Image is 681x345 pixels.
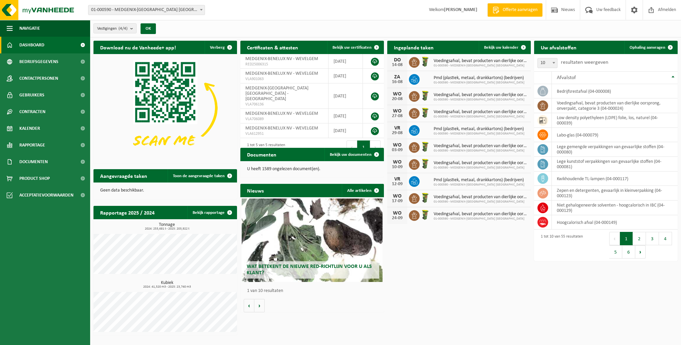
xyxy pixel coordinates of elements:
td: [DATE] [328,123,363,138]
button: 6 [622,245,635,259]
div: 20-08 [391,97,404,101]
strong: [PERSON_NAME] [444,7,477,12]
span: VLA612951 [245,131,323,136]
button: 3 [646,232,659,245]
button: Previous [347,140,357,154]
span: VLA706136 [245,102,323,107]
button: 1 [357,140,370,154]
a: Bekijk uw documenten [324,148,383,161]
a: Toon de aangevraagde taken [168,169,236,183]
span: Pmd (plastiek, metaal, drankkartons) (bedrijven) [434,178,524,183]
span: Contactpersonen [19,70,58,87]
span: Ophaling aanvragen [630,45,665,50]
div: 17-09 [391,199,404,204]
h2: Uw afvalstoffen [534,41,583,54]
td: zepen en detergenten, gevaarlijk in kleinverpakking (04-000123) [552,186,678,201]
a: Bekijk uw certificaten [327,41,383,54]
span: Offerte aanvragen [501,7,539,13]
button: 1 [620,232,633,245]
img: Download de VHEPlus App [93,54,237,162]
h2: Ingeplande taken [387,41,440,54]
span: Pmd (plastiek, metaal, drankkartons) (bedrijven) [434,75,524,81]
span: Bekijk uw certificaten [332,45,372,50]
td: [DATE] [328,83,363,109]
div: ZA [391,74,404,80]
span: Gebruikers [19,87,44,103]
span: 01-000590 - MEDGENIX-BENELUX NV - WEVELGEM [88,5,205,15]
span: Navigatie [19,20,40,37]
span: MEDGENIX-BENELUX NV - WEVELGEM [245,126,318,131]
span: Afvalstof [557,75,576,80]
h2: Certificaten & attesten [240,41,305,54]
button: Next [370,140,381,154]
span: 01-000590 - MEDGENIX-[GEOGRAPHIC_DATA] [GEOGRAPHIC_DATA] [434,98,527,102]
div: 1 tot 10 van 55 resultaten [537,231,583,259]
span: Rapportage [19,137,45,153]
label: resultaten weergeven [561,60,608,65]
img: WB-0060-HPE-GN-50 [420,141,431,152]
h3: Kubiek [97,281,237,289]
h2: Download nu de Vanheede+ app! [93,41,183,54]
h2: Documenten [240,148,283,161]
span: Bekijk uw kalender [484,45,518,50]
span: Bekijk uw documenten [330,152,372,157]
button: 4 [659,232,672,245]
div: VR [391,125,404,131]
div: WO [391,194,404,199]
div: WO [391,211,404,216]
button: Previous [609,232,620,245]
span: Documenten [19,153,48,170]
span: VLA706089 [245,116,323,122]
div: 1 tot 5 van 5 resultaten [244,140,285,154]
span: 01-000590 - MEDGENIX-[GEOGRAPHIC_DATA] [GEOGRAPHIC_DATA] [434,183,524,187]
a: Offerte aanvragen [487,3,542,17]
span: Vestigingen [97,24,128,34]
a: Bekijk rapportage [187,206,236,219]
button: Next [635,245,646,259]
span: 2024: 41,520 m3 - 2025: 23,740 m3 [97,285,237,289]
td: bedrijfsrestafval (04-000008) [552,84,678,98]
img: WB-0060-HPE-GN-50 [420,192,431,204]
div: 27-08 [391,114,404,118]
span: Voedingsafval, bevat producten van dierlijke oorsprong, onverpakt, categorie 3 [434,109,527,115]
td: voedingsafval, bevat producten van dierlijke oorsprong, onverpakt, categorie 3 (04-000024) [552,98,678,113]
span: 10 [538,58,557,68]
span: MEDGENIX-BENELUX NV - WEVELGEM [245,111,318,116]
div: 14-08 [391,63,404,67]
p: Geen data beschikbaar. [100,188,230,193]
p: U heeft 1589 ongelezen document(en). [247,167,377,171]
td: [DATE] [328,69,363,83]
td: lege gemengde verpakkingen van gevaarlijke stoffen (04-000080) [552,142,678,157]
img: WB-0060-HPE-GN-50 [420,107,431,118]
td: kwikhoudende TL-lampen (04-000117) [552,171,678,186]
span: 01-000590 - MEDGENIX-[GEOGRAPHIC_DATA] [GEOGRAPHIC_DATA] [434,200,527,204]
a: Bekijk uw kalender [479,41,530,54]
a: Ophaling aanvragen [624,41,677,54]
span: MEDGENIX-BENELUX NV - WEVELGEM [245,56,318,61]
div: 10-09 [391,165,404,169]
span: 01-000590 - MEDGENIX-[GEOGRAPHIC_DATA] [GEOGRAPHIC_DATA] [434,217,527,221]
div: WO [391,91,404,97]
span: Voedingsafval, bevat producten van dierlijke oorsprong, onverpakt, categorie 3 [434,160,527,166]
td: [DATE] [328,109,363,123]
img: WB-0060-HPE-GN-50 [420,90,431,101]
span: Pmd (plastiek, metaal, drankkartons) (bedrijven) [434,126,524,132]
button: Vorige [244,299,254,312]
td: labo-glas (04-000079) [552,128,678,142]
div: WO [391,142,404,148]
span: RED25006315 [245,62,323,67]
div: 03-09 [391,148,404,152]
td: lege kunststof verpakkingen van gevaarlijke stoffen (04-000081) [552,157,678,171]
span: Voedingsafval, bevat producten van dierlijke oorsprong, onverpakt, categorie 3 [434,212,527,217]
span: Voedingsafval, bevat producten van dierlijke oorsprong, onverpakt, categorie 3 [434,58,527,64]
div: WO [391,108,404,114]
span: VLA901063 [245,76,323,82]
a: Alle artikelen [342,184,383,197]
td: low density polyethyleen (LDPE) folie, los, naturel (04-000039) [552,113,678,128]
img: WB-0060-HPE-GN-50 [420,56,431,67]
div: 12-09 [391,182,404,187]
span: MEDGENIX-BENELUX NV - WEVELGEM [245,71,318,76]
span: Verberg [210,45,225,50]
span: Voedingsafval, bevat producten van dierlijke oorsprong, onverpakt, categorie 3 [434,195,527,200]
span: 01-000590 - MEDGENIX-[GEOGRAPHIC_DATA] [GEOGRAPHIC_DATA] [434,64,527,68]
